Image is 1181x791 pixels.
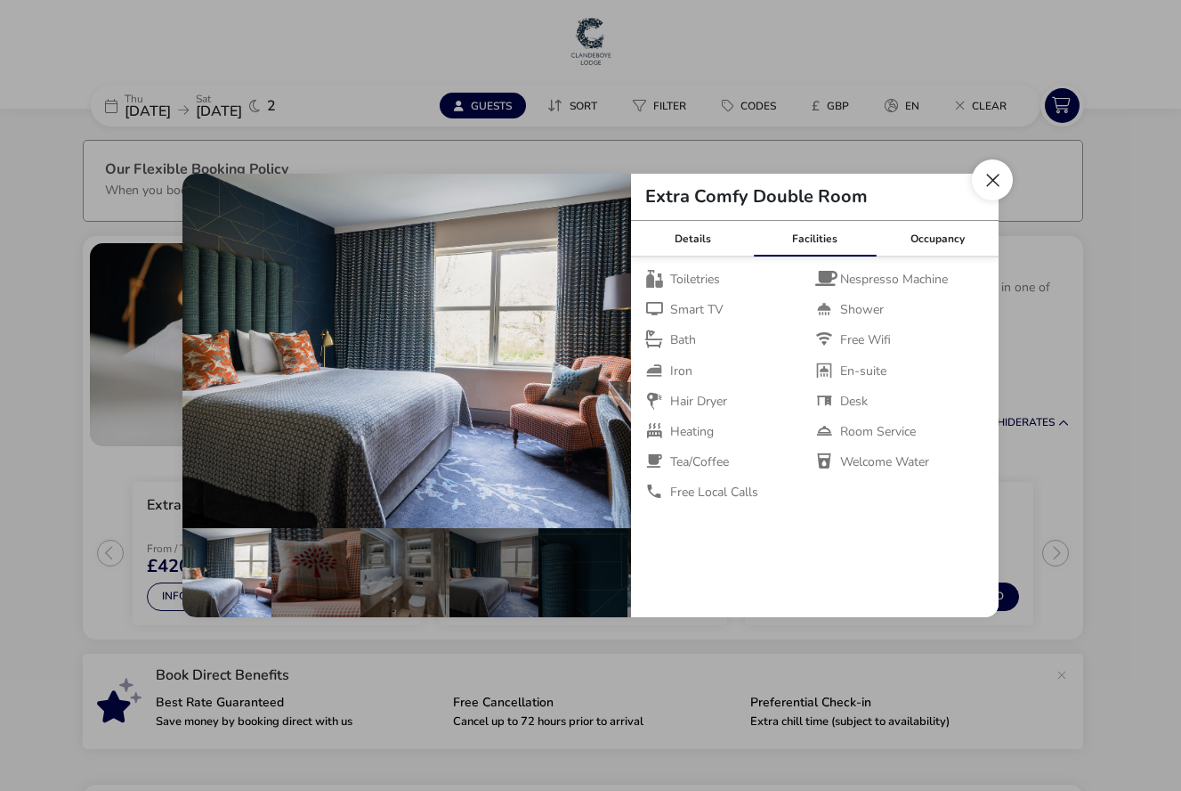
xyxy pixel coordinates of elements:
img: 2fc8d8194b289e90031513efd3cd5548923c7455a633bcbef55e80dd528340a8 [182,174,631,528]
span: Welcome Water [840,454,929,470]
div: Facilities [754,221,877,257]
div: Occupancy [876,221,999,257]
div: Details [631,221,754,257]
span: Free Wifi [840,332,891,348]
span: Smart TV [670,302,724,318]
span: Desk [840,394,868,410]
span: Room Service [840,424,916,440]
span: Hair Dryer [670,394,727,410]
span: Heating [670,424,714,440]
button: Close dialog [972,159,1013,200]
span: Shower [840,302,884,318]
span: Free Local Calls [670,485,758,501]
div: details [182,174,999,617]
span: Iron [670,363,692,379]
span: Bath [670,332,696,348]
h2: Extra Comfy Double Room [631,188,882,206]
span: Tea/Coffee [670,454,729,470]
span: Toiletries [670,272,720,288]
span: Nespresso Machine [840,272,948,288]
span: En-suite [840,363,886,379]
